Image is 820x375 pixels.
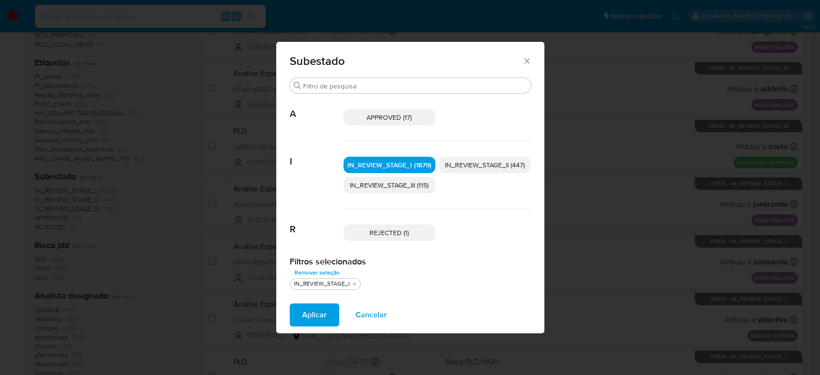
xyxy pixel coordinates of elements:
[290,94,343,120] span: A
[294,268,340,277] span: Remover seleção
[369,228,409,237] span: REJECTED (1)
[343,109,435,125] div: APPROVED (17)
[445,160,525,170] span: IN_REVIEW_STAGE_II (447)
[522,56,531,65] button: Fechar
[290,209,343,235] span: R
[343,177,435,193] div: IN_REVIEW_STAGE_III (115)
[290,256,531,267] h2: Filtros selecionados
[290,267,344,278] button: Remover seleção
[294,82,301,89] button: Buscar
[350,180,428,190] span: IN_REVIEW_STAGE_III (115)
[303,82,527,90] input: Filtro de pesquisa
[343,225,435,241] div: REJECTED (1)
[351,280,358,288] button: quitar IN_REVIEW_STAGE_I
[355,304,387,325] span: Cancelar
[343,303,399,326] button: Cancelar
[302,304,327,325] span: Aplicar
[343,157,435,173] div: IN_REVIEW_STAGE_I (1879)
[290,55,523,67] span: Subestado
[290,141,343,167] span: I
[290,303,339,326] button: Aplicar
[367,112,412,122] span: APPROVED (17)
[439,157,531,173] div: IN_REVIEW_STAGE_II (447)
[292,280,352,288] div: IN_REVIEW_STAGE_I
[347,160,431,170] span: IN_REVIEW_STAGE_I (1879)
